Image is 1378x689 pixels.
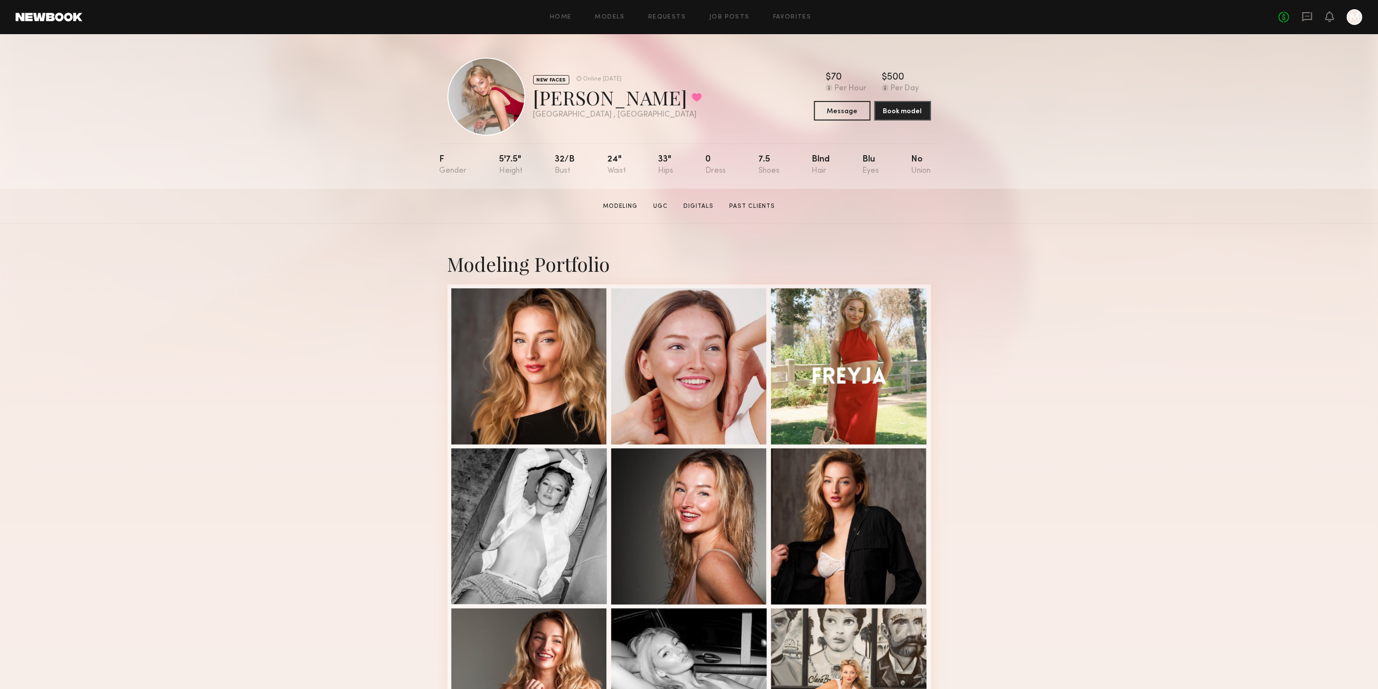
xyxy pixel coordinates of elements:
div: $ [826,73,831,82]
a: Favorites [773,14,812,20]
div: $ [882,73,887,82]
div: 32/b [555,155,575,175]
div: NEW FACES [533,75,569,84]
a: Home [550,14,572,20]
a: Requests [648,14,686,20]
div: No [911,155,931,175]
div: [GEOGRAPHIC_DATA] , [GEOGRAPHIC_DATA] [533,111,702,119]
a: Past Clients [725,202,779,211]
div: Blu [862,155,879,175]
div: Per Hour [835,84,866,93]
div: 33" [658,155,673,175]
a: M [1347,9,1362,25]
div: 5'7.5" [499,155,523,175]
div: Modeling Portfolio [447,251,931,277]
div: 0 [706,155,726,175]
div: 7.5 [758,155,779,175]
a: Digitals [679,202,718,211]
button: Book model [874,101,931,121]
div: Blnd [812,155,830,175]
a: Job Posts [709,14,750,20]
button: Message [814,101,871,121]
div: 70 [831,73,842,82]
div: 500 [887,73,904,82]
a: Modeling [599,202,641,211]
div: [PERSON_NAME] [533,84,702,110]
a: UGC [649,202,672,211]
div: Per Day [891,84,919,93]
div: Online [DATE] [583,76,622,82]
div: F [440,155,467,175]
div: 24" [607,155,626,175]
a: Models [595,14,625,20]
